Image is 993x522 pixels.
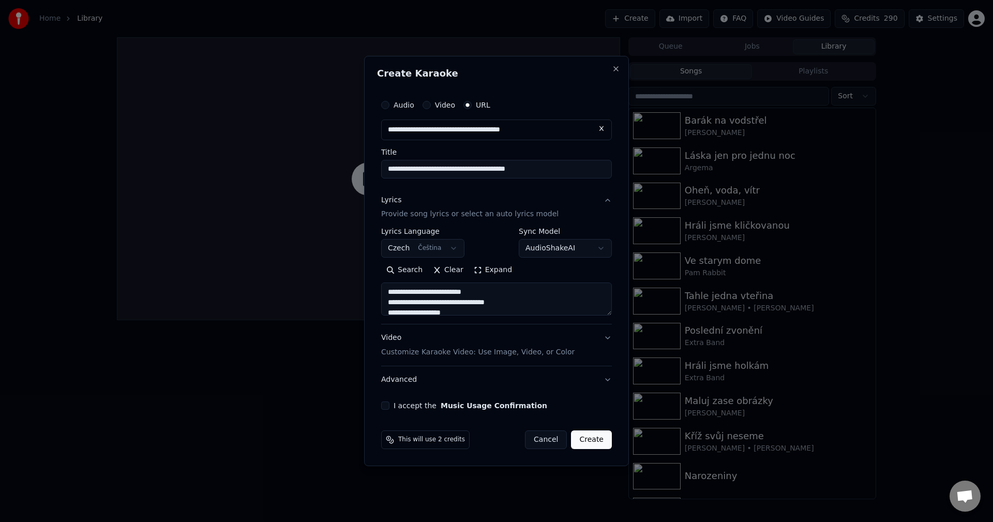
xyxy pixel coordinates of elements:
[381,262,428,279] button: Search
[394,101,414,109] label: Audio
[519,228,612,235] label: Sync Model
[377,69,616,78] h2: Create Karaoke
[381,195,401,205] div: Lyrics
[394,402,547,409] label: I accept the
[381,366,612,393] button: Advanced
[435,101,455,109] label: Video
[571,430,612,449] button: Create
[381,228,464,235] label: Lyrics Language
[525,430,567,449] button: Cancel
[381,325,612,366] button: VideoCustomize Karaoke Video: Use Image, Video, or Color
[441,402,547,409] button: I accept the
[381,333,575,358] div: Video
[381,148,612,156] label: Title
[381,347,575,357] p: Customize Karaoke Video: Use Image, Video, or Color
[381,187,612,228] button: LyricsProvide song lyrics or select an auto lyrics model
[381,210,559,220] p: Provide song lyrics or select an auto lyrics model
[428,262,469,279] button: Clear
[381,228,612,324] div: LyricsProvide song lyrics or select an auto lyrics model
[476,101,490,109] label: URL
[469,262,517,279] button: Expand
[398,436,465,444] span: This will use 2 credits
